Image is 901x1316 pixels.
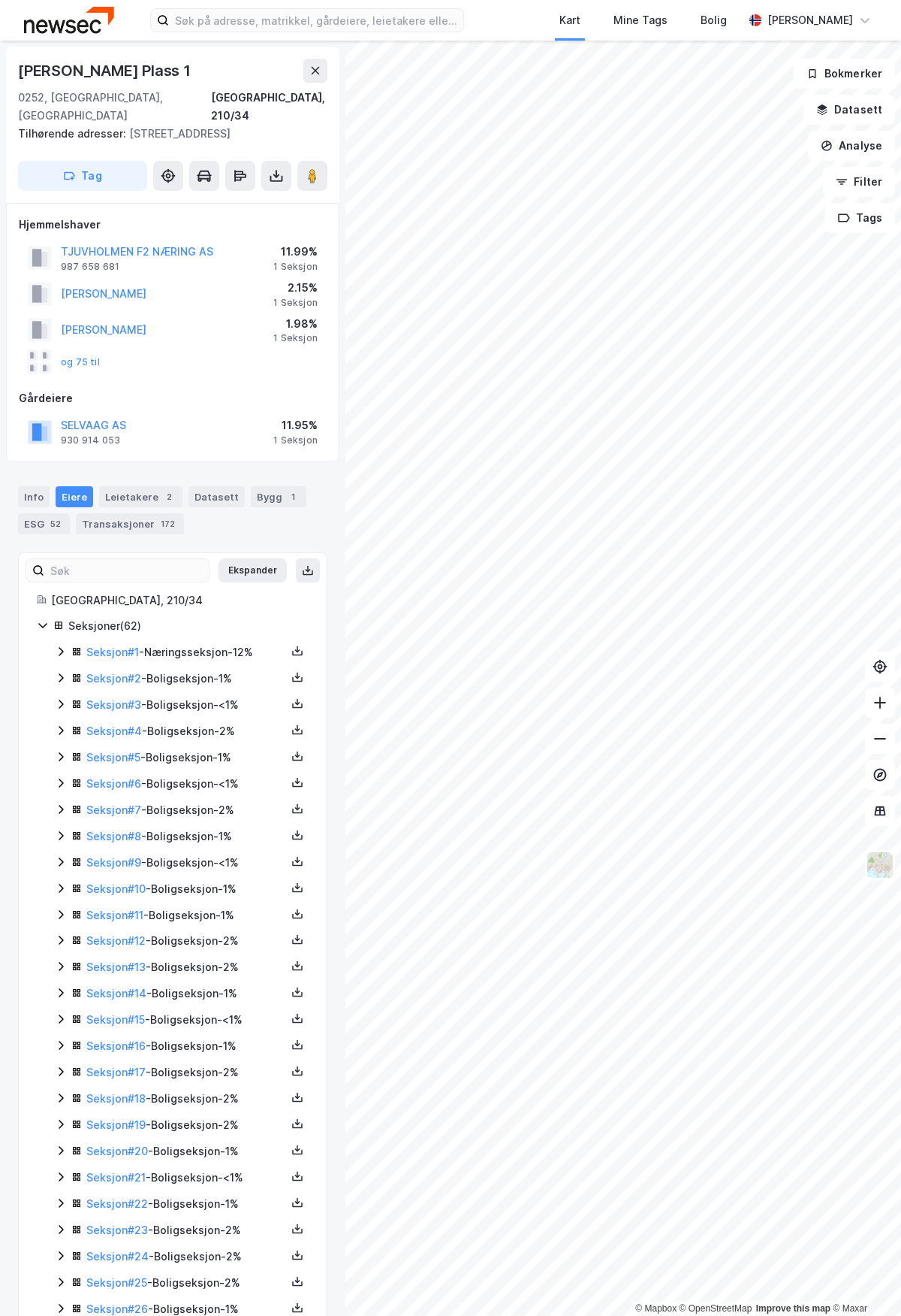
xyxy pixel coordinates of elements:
[76,513,184,534] div: Transaksjoner
[86,1145,148,1157] a: Seksjon#20
[86,856,141,869] a: Seksjon#9
[86,1302,148,1315] a: Seksjon#26
[161,489,176,504] div: 2
[808,131,895,161] button: Analyse
[47,516,64,531] div: 52
[61,434,120,446] div: 930 914 053
[86,1037,286,1055] div: - Boligseksjon - 1%
[866,851,894,879] img: Z
[86,696,286,714] div: - Boligseksjon - <1%
[19,216,327,234] div: Hjemmelshaver
[613,11,667,29] div: Mine Tags
[18,125,315,143] div: [STREET_ADDRESS]
[18,59,194,83] div: [PERSON_NAME] Plass 1
[794,59,895,89] button: Bokmerker
[86,1090,286,1108] div: - Boligseksjon - 2%
[86,1116,286,1134] div: - Boligseksjon - 2%
[86,1011,286,1029] div: - Boligseksjon - <1%
[86,1118,146,1131] a: Seksjon#19
[18,89,211,125] div: 0252, [GEOGRAPHIC_DATA], [GEOGRAPHIC_DATA]
[86,672,141,685] a: Seksjon#2
[826,1244,901,1316] iframe: Chat Widget
[86,880,286,898] div: - Boligseksjon - 1%
[86,906,286,924] div: - Boligseksjon - 1%
[86,1250,149,1263] a: Seksjon#24
[86,670,286,688] div: - Boligseksjon - 1%
[86,827,286,846] div: - Boligseksjon - 1%
[86,643,286,661] div: - Næringsseksjon - 12%
[86,854,286,872] div: - Boligseksjon - <1%
[86,1248,286,1266] div: - Boligseksjon - 2%
[86,985,286,1003] div: - Boligseksjon - 1%
[680,1303,752,1314] a: OpenStreetMap
[218,558,287,582] button: Ekspander
[86,909,143,921] a: Seksjon#11
[86,1013,145,1026] a: Seksjon#15
[767,11,853,29] div: [PERSON_NAME]
[635,1303,677,1314] a: Mapbox
[44,559,209,582] input: Søk
[86,961,146,973] a: Seksjon#13
[86,958,286,976] div: - Boligseksjon - 2%
[86,1063,286,1082] div: - Boligseksjon - 2%
[273,315,318,333] div: 1.98%
[68,617,309,635] div: Seksjoner ( 62 )
[86,1224,148,1236] a: Seksjon#23
[18,161,147,191] button: Tag
[51,591,309,610] div: [GEOGRAPHIC_DATA], 210/34
[86,1171,146,1184] a: Seksjon#21
[86,1274,286,1292] div: - Boligseksjon - 2%
[86,803,141,816] a: Seksjon#7
[188,486,245,507] div: Datasett
[18,513,70,534] div: ESG
[86,1195,286,1213] div: - Boligseksjon - 1%
[273,332,318,344] div: 1 Seksjon
[559,11,580,29] div: Kart
[86,830,141,843] a: Seksjon#8
[19,389,327,407] div: Gårdeiere
[99,486,182,507] div: Leietakere
[86,1169,286,1187] div: - Boligseksjon - <1%
[273,297,318,309] div: 1 Seksjon
[86,646,139,658] a: Seksjon#1
[86,801,286,819] div: - Boligseksjon - 2%
[823,167,895,197] button: Filter
[86,1276,147,1289] a: Seksjon#25
[273,261,318,273] div: 1 Seksjon
[251,486,306,507] div: Bygg
[24,7,114,33] img: newsec-logo.f6e21ccffca1b3a03d2d.png
[803,95,895,125] button: Datasett
[826,1244,901,1316] div: Kontrollprogram for chat
[86,932,286,950] div: - Boligseksjon - 2%
[169,9,463,32] input: Søk på adresse, matrikkel, gårdeiere, leietakere eller personer
[61,261,119,273] div: 987 658 681
[86,777,141,790] a: Seksjon#6
[18,486,50,507] div: Info
[273,243,318,261] div: 11.99%
[86,775,286,793] div: - Boligseksjon - <1%
[86,882,146,895] a: Seksjon#10
[86,1092,146,1105] a: Seksjon#18
[86,725,142,737] a: Seksjon#4
[273,416,318,434] div: 11.95%
[825,203,895,233] button: Tags
[18,127,129,140] span: Tilhørende adresser:
[86,751,140,764] a: Seksjon#5
[701,11,727,29] div: Bolig
[285,489,300,504] div: 1
[86,722,286,740] div: - Boligseksjon - 2%
[86,987,146,1000] a: Seksjon#14
[86,1066,146,1079] a: Seksjon#17
[86,749,286,767] div: - Boligseksjon - 1%
[158,516,178,531] div: 172
[86,1039,146,1052] a: Seksjon#16
[86,1142,286,1160] div: - Boligseksjon - 1%
[86,1197,148,1210] a: Seksjon#22
[756,1303,830,1314] a: Improve this map
[273,279,318,297] div: 2.15%
[86,1221,286,1239] div: - Boligseksjon - 2%
[86,698,141,711] a: Seksjon#3
[86,934,146,947] a: Seksjon#12
[273,434,318,446] div: 1 Seksjon
[56,486,93,507] div: Eiere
